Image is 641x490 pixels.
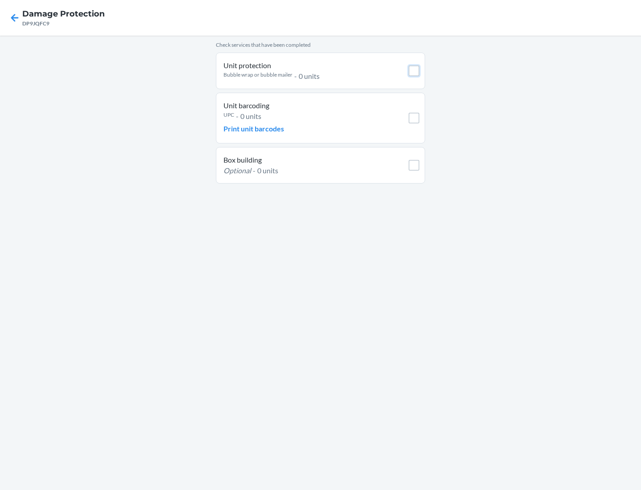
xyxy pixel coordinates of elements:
[223,122,284,136] button: Print unit barcodes
[223,111,234,122] p: UPC
[216,41,425,49] p: Check services that have been completed
[236,111,239,122] p: -
[299,71,320,82] p: 0 units
[223,123,284,134] p: Print unit barcodes
[223,100,379,111] p: Unit barcoding
[253,165,256,176] p: -
[223,60,379,71] p: Unit protection
[22,20,105,28] div: DP9JQFC9
[240,111,261,122] p: 0 units
[223,155,379,165] p: Box building
[223,71,292,82] p: Bubble wrap or bubble mailer
[257,165,278,176] p: 0 units
[223,166,251,175] i: Optional
[294,71,297,82] p: -
[22,8,105,20] h4: Damage Protection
